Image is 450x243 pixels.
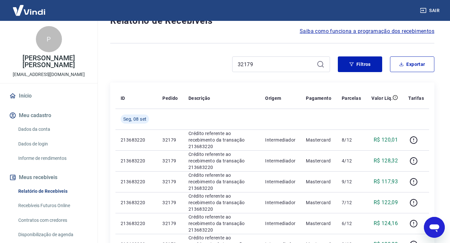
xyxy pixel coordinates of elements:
p: Crédito referente ao recebimento da transação 213683220 [188,151,255,171]
p: 9/12 [342,178,361,185]
p: Intermediador [265,199,295,206]
p: Tarifas [408,95,424,101]
p: Descrição [188,95,210,101]
p: [EMAIL_ADDRESS][DOMAIN_NAME] [13,71,85,78]
p: 213683220 [121,220,152,227]
a: Relatório de Recebíveis [16,185,90,198]
a: Início [8,89,90,103]
div: P [36,26,62,52]
span: Seg, 08 set [123,116,146,122]
a: Contratos com credores [16,214,90,227]
button: Exportar [390,56,434,72]
button: Filtros [338,56,382,72]
p: 213683220 [121,199,152,206]
p: Origem [265,95,281,101]
a: Dados de login [16,137,90,151]
p: Valor Líq. [371,95,393,101]
p: Pedido [162,95,178,101]
iframe: Botão para abrir a janela de mensagens [424,217,445,238]
p: 6/12 [342,220,361,227]
p: 213683220 [121,137,152,143]
a: Informe de rendimentos [16,152,90,165]
p: Intermediador [265,178,295,185]
p: Intermediador [265,137,295,143]
p: 8/12 [342,137,361,143]
p: Mastercard [306,137,331,143]
p: R$ 128,32 [374,157,398,165]
p: Mastercard [306,158,331,164]
p: Pagamento [306,95,331,101]
p: Mastercard [306,199,331,206]
p: 32179 [162,220,178,227]
p: Crédito referente ao recebimento da transação 213683220 [188,214,255,233]
p: 32179 [162,199,178,206]
p: [PERSON_NAME] [PERSON_NAME] [5,55,92,68]
button: Meus recebíveis [8,170,90,185]
a: Recebíveis Futuros Online [16,199,90,212]
p: ID [121,95,125,101]
a: Saiba como funciona a programação dos recebimentos [300,27,434,35]
p: R$ 124,16 [374,220,398,227]
button: Meu cadastro [8,108,90,123]
p: Intermediador [265,158,295,164]
button: Sair [419,5,442,17]
p: R$ 120,01 [374,136,398,144]
p: 32179 [162,178,178,185]
p: R$ 117,93 [374,178,398,186]
input: Busque pelo número do pedido [238,59,314,69]
p: 32179 [162,158,178,164]
p: 7/12 [342,199,361,206]
img: Vindi [8,0,50,20]
a: Dados da conta [16,123,90,136]
p: Mastercard [306,220,331,227]
p: 213683220 [121,158,152,164]
p: 213683220 [121,178,152,185]
a: Disponibilização de agenda [16,228,90,241]
p: 4/12 [342,158,361,164]
p: Crédito referente ao recebimento da transação 213683220 [188,130,255,150]
p: R$ 122,09 [374,199,398,206]
h4: Relatório de Recebíveis [110,14,434,27]
p: 32179 [162,137,178,143]
p: Mastercard [306,178,331,185]
p: Crédito referente ao recebimento da transação 213683220 [188,172,255,191]
p: Crédito referente ao recebimento da transação 213683220 [188,193,255,212]
p: Parcelas [342,95,361,101]
p: Intermediador [265,220,295,227]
